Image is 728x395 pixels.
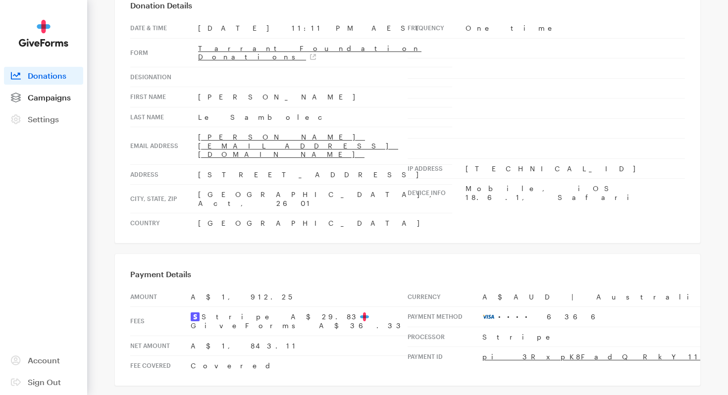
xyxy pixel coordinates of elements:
[130,38,198,67] th: Form
[28,377,61,387] span: Sign Out
[4,110,83,128] a: Settings
[130,356,191,376] th: Fee Covered
[4,67,83,85] a: Donations
[4,373,83,391] a: Sign Out
[408,179,466,207] th: Device info
[408,327,482,347] th: Processor
[360,312,369,321] img: favicon-aeed1a25926f1876c519c09abb28a859d2c37b09480cd79f99d23ee3a2171d47.svg
[408,158,466,179] th: IP address
[242,236,486,258] p: Thank you for your generous gift of A$1,912.25 to The Tarrant Foundation Limited.
[408,287,482,307] th: Currency
[130,87,198,107] th: First Name
[408,347,482,367] th: Payment Id
[330,46,398,96] img: Tarrant_Foundation_logo_cropped.jpg
[130,336,191,356] th: Net Amount
[191,336,408,356] td: A$1,843.11
[130,287,191,307] th: Amount
[28,93,71,102] span: Campaigns
[28,355,60,365] span: Account
[19,20,68,47] img: GiveForms
[191,312,200,321] img: stripe2-5d9aec7fb46365e6c7974577a8dae7ee9b23322d394d28ba5d52000e5e5e0903.svg
[408,307,482,327] th: Payment Method
[28,114,59,124] span: Settings
[198,107,452,127] td: Le Sambolec
[466,18,685,38] td: One time
[4,351,83,369] a: Account
[242,269,486,301] p: You will notice that this email includes an automatically generated receipt from our donation pla...
[242,367,486,389] p: If you have any questions or need support in the meantime, please reach out to us at [EMAIL_ADDRE...
[191,287,408,307] td: A$1,912.25
[408,18,466,38] th: Frequency
[198,164,452,185] td: [STREET_ADDRESS]
[130,269,685,279] h3: Payment Details
[216,130,512,214] td: Your donation helps us provide practical support — through goods and services — to vulnerable and...
[130,127,198,165] th: Email address
[130,307,191,336] th: Fees
[130,67,198,87] th: Designation
[466,179,685,207] td: Mobile, iOS 18.6.1, Safari
[130,18,198,38] th: Date & time
[130,0,685,10] h3: Donation Details
[198,185,452,213] td: [GEOGRAPHIC_DATA], Act, 2601
[130,185,198,213] th: City, state, zip
[466,158,685,179] td: [TECHNICAL_ID]
[130,213,198,233] th: Country
[198,44,421,61] a: Tarrant Foundation Donations
[242,214,486,225] p: Dear [PERSON_NAME]
[242,312,486,356] p: To meet Australian tax requirements, you will receive an official tax-deductible receipt, includi...
[130,164,198,185] th: Address
[130,107,198,127] th: Last Name
[191,307,408,336] td: Stripe A$29.83 GiveForms A$36.33
[198,213,452,233] td: [GEOGRAPHIC_DATA]
[198,133,398,158] a: [PERSON_NAME][EMAIL_ADDRESS][DOMAIN_NAME]
[191,356,408,376] td: Covered
[198,87,452,107] td: [PERSON_NAME]
[28,71,66,80] span: Donations
[4,89,83,106] a: Campaigns
[198,18,452,38] td: [DATE] 11:11 PM AEST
